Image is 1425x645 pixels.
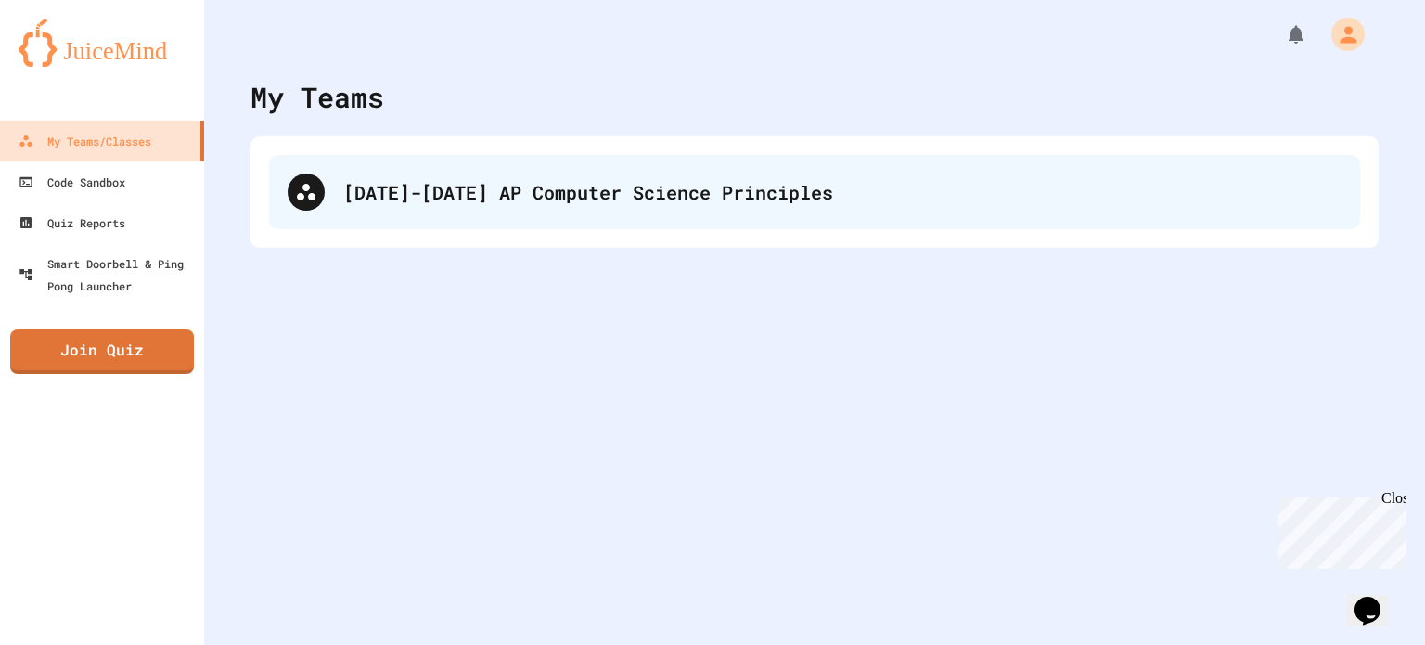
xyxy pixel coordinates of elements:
[10,329,194,374] a: Join Quiz
[250,76,384,118] div: My Teams
[1271,490,1406,569] iframe: chat widget
[19,171,125,193] div: Code Sandbox
[19,130,151,152] div: My Teams/Classes
[1312,13,1369,56] div: My Account
[343,178,1342,206] div: [DATE]-[DATE] AP Computer Science Principles
[1251,19,1312,50] div: My Notifications
[19,252,197,297] div: Smart Doorbell & Ping Pong Launcher
[19,19,186,67] img: logo-orange.svg
[269,155,1360,229] div: [DATE]-[DATE] AP Computer Science Principles
[1347,571,1406,626] iframe: chat widget
[7,7,128,118] div: Chat with us now!Close
[19,212,125,234] div: Quiz Reports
